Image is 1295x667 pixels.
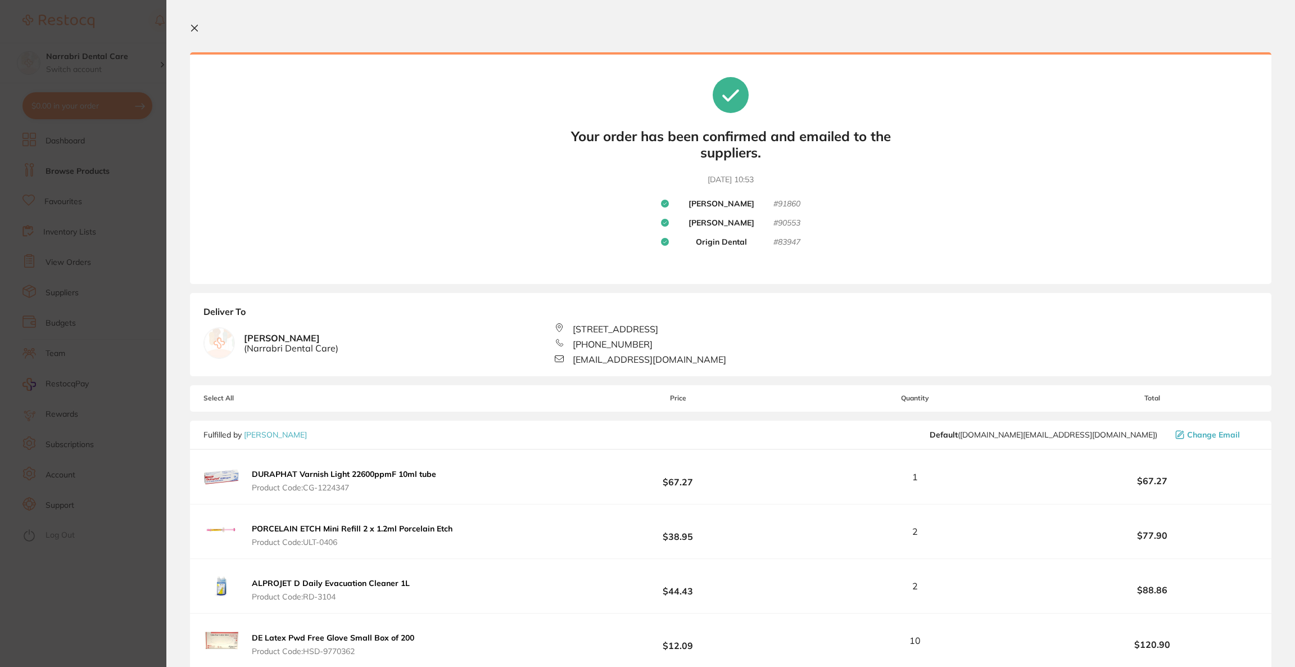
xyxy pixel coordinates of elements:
[203,307,1258,323] b: Deliver To
[773,237,800,247] small: # 83947
[1047,476,1258,486] b: $67.27
[773,218,800,228] small: # 90553
[708,174,754,186] time: [DATE] 10:53
[252,524,452,534] b: PORCELAIN ETCH Mini Refill 2 x 1.2ml Porcelain Etch
[912,526,918,537] span: 2
[252,483,436,492] span: Product Code: CG-1224347
[930,430,958,440] b: Default
[573,354,726,364] span: [EMAIL_ADDRESS][DOMAIN_NAME]
[248,469,440,493] button: DURAPHAT Varnish Light 22600ppmF 10ml tube Product Code:CG-1224347
[252,592,410,601] span: Product Code: RD-3104
[573,339,653,349] span: [PHONE_NUMBER]
[203,623,239,659] img: dmY1aDdrdQ
[203,394,316,402] span: Select All
[1047,639,1258,650] b: $120.90
[252,647,414,656] span: Product Code: HSD-9770362
[248,578,413,602] button: ALPROJET D Daily Evacuation Cleaner 1L Product Code:RD-3104
[909,636,921,646] span: 10
[203,513,239,549] img: emJjYXpjcA
[203,430,307,439] p: Fulfilled by
[1047,585,1258,595] b: $88.86
[773,199,800,209] small: # 91860
[573,324,658,334] span: [STREET_ADDRESS]
[1172,430,1258,440] button: Change Email
[784,394,1047,402] span: Quantity
[689,199,754,209] b: [PERSON_NAME]
[573,394,784,402] span: Price
[203,568,239,604] img: Mm1sMHZxbA
[252,538,452,547] span: Product Code: ULT-0406
[1187,430,1240,439] span: Change Email
[573,521,784,542] b: $38.95
[252,633,414,643] b: DE Latex Pwd Free Glove Small Box of 200
[912,472,918,482] span: 1
[573,576,784,597] b: $44.43
[244,430,307,440] a: [PERSON_NAME]
[912,581,918,591] span: 2
[248,633,418,656] button: DE Latex Pwd Free Glove Small Box of 200 Product Code:HSD-9770362
[204,328,234,358] img: empty.jpg
[252,578,410,588] b: ALPROJET D Daily Evacuation Cleaner 1L
[689,218,754,228] b: [PERSON_NAME]
[252,469,436,479] b: DURAPHAT Varnish Light 22600ppmF 10ml tube
[248,524,456,547] button: PORCELAIN ETCH Mini Refill 2 x 1.2ml Porcelain Etch Product Code:ULT-0406
[573,467,784,488] b: $67.27
[930,430,1157,439] span: customer.care@henryschein.com.au
[244,343,338,353] span: ( Narrabri Dental Care )
[696,237,747,247] b: Origin Dental
[203,459,239,495] img: c2V1YjJ2bg
[562,128,899,161] b: Your order has been confirmed and emailed to the suppliers.
[1047,530,1258,540] b: $77.90
[1047,394,1258,402] span: Total
[244,333,338,354] b: [PERSON_NAME]
[573,630,784,651] b: $12.09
